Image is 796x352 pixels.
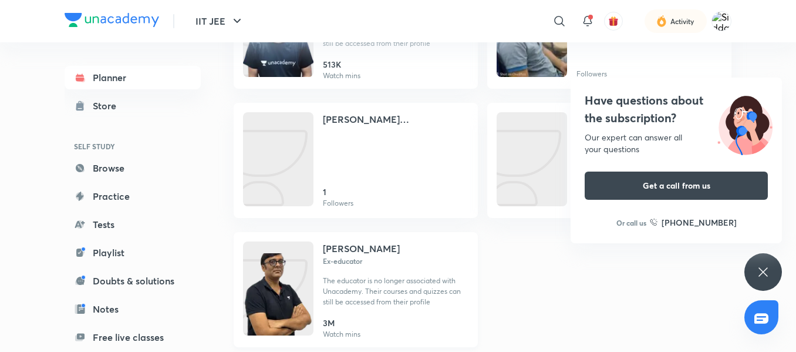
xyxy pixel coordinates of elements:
[65,66,201,89] a: Planner
[65,136,201,156] h6: SELF STUDY
[93,99,123,113] div: Store
[323,58,360,71] h6: 513K
[243,253,313,347] img: Unacademy
[234,232,478,347] a: Unacademy[PERSON_NAME]Ex-educatorThe educator is no longer associated with Unacademy. Their cours...
[65,241,201,264] a: Playlist
[323,198,353,209] p: Followers
[650,216,737,229] a: [PHONE_NUMBER]
[188,9,251,33] button: IIT JEE
[323,242,400,256] h4: [PERSON_NAME]
[65,13,159,27] img: Company Logo
[604,12,623,31] button: avatar
[487,103,731,218] a: Unacademy[PERSON_NAME]5Followers
[323,112,468,126] h4: [PERSON_NAME] [PERSON_NAME]
[65,326,201,349] a: Free live classes
[585,132,768,155] div: Our expert can answer all your questions
[234,103,478,218] a: Unacademy[PERSON_NAME] [PERSON_NAME]1Followers
[585,92,768,127] h4: Have questions about the subscription?
[65,156,201,180] a: Browse
[65,185,201,208] a: Practice
[662,216,737,229] h6: [PHONE_NUMBER]
[323,329,360,340] p: Watch mins
[323,276,468,307] p: The educator is no longer associated with Unacademy. Their courses and quizzes can still be acces...
[323,71,360,81] p: Watch mins
[65,94,201,118] a: Store
[65,297,201,321] a: Notes
[616,217,646,228] p: Or call us
[243,112,313,206] img: Unacademy
[585,172,768,200] button: Get a call from us
[656,14,667,28] img: activity
[65,213,201,236] a: Tests
[708,92,782,155] img: ttu_illustration_new.svg
[497,112,567,206] img: Unacademy
[323,256,468,266] h6: Ex-educator
[576,69,607,79] p: Followers
[65,269,201,293] a: Doubts & solutions
[323,186,353,198] h6: 1
[323,317,360,329] h6: 3M
[608,16,619,26] img: avatar
[65,13,159,30] a: Company Logo
[711,11,731,31] img: Siddartha kumar kedia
